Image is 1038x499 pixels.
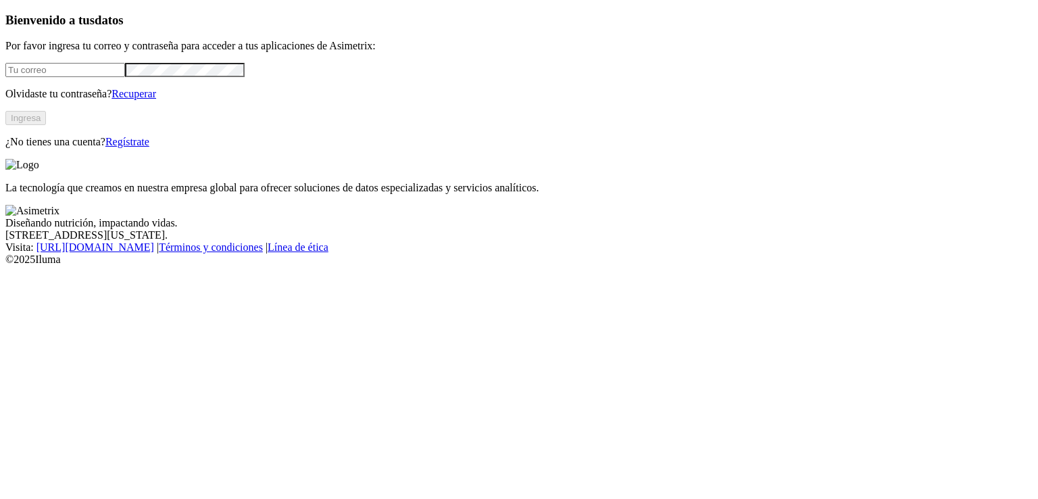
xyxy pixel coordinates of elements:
[5,111,46,125] button: Ingresa
[5,229,1033,241] div: [STREET_ADDRESS][US_STATE].
[5,63,125,77] input: Tu correo
[5,241,1033,254] div: Visita : | |
[5,13,1033,28] h3: Bienvenido a tus
[5,217,1033,229] div: Diseñando nutrición, impactando vidas.
[5,40,1033,52] p: Por favor ingresa tu correo y contraseña para acceder a tus aplicaciones de Asimetrix:
[268,241,328,253] a: Línea de ética
[105,136,149,147] a: Regístrate
[36,241,154,253] a: [URL][DOMAIN_NAME]
[5,205,59,217] img: Asimetrix
[5,254,1033,266] div: © 2025 Iluma
[5,136,1033,148] p: ¿No tienes una cuenta?
[159,241,263,253] a: Términos y condiciones
[5,88,1033,100] p: Olvidaste tu contraseña?
[5,182,1033,194] p: La tecnología que creamos en nuestra empresa global para ofrecer soluciones de datos especializad...
[5,159,39,171] img: Logo
[95,13,124,27] span: datos
[112,88,156,99] a: Recuperar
